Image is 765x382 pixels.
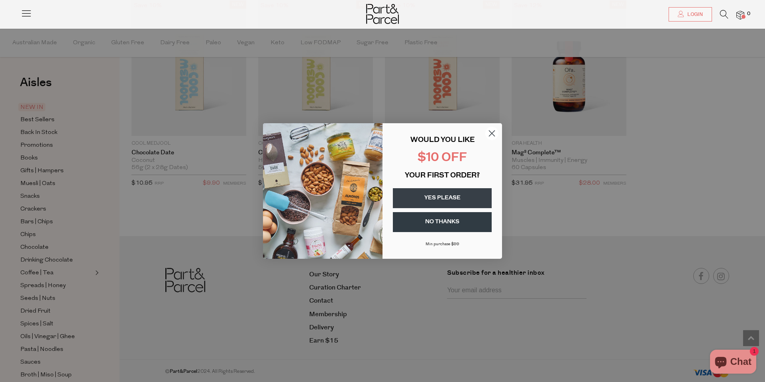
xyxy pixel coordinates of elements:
inbox-online-store-chat: Shopify online store chat [708,350,759,376]
a: Login [669,7,712,22]
img: Part&Parcel [366,4,399,24]
button: YES PLEASE [393,188,492,208]
span: $10 OFF [418,152,467,164]
button: NO THANKS [393,212,492,232]
a: 0 [736,11,744,19]
img: 43fba0fb-7538-40bc-babb-ffb1a4d097bc.jpeg [263,123,382,259]
span: WOULD YOU LIKE [410,137,475,144]
button: Close dialog [485,126,499,140]
span: YOUR FIRST ORDER? [405,172,480,179]
span: Login [685,11,703,18]
span: Min purchase $99 [426,242,459,246]
span: 0 [745,10,752,18]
